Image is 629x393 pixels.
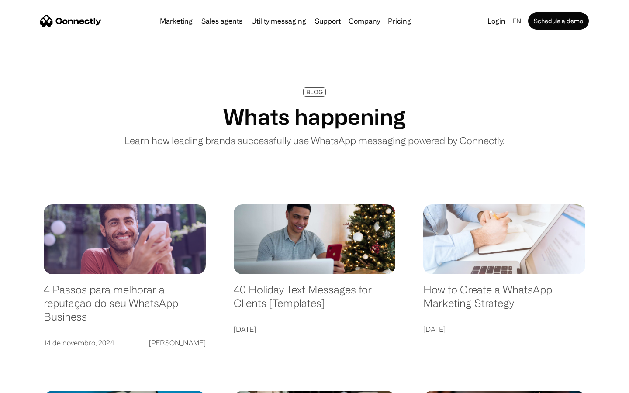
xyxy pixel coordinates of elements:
h1: Whats happening [223,103,406,130]
a: Sales agents [198,17,246,24]
a: Marketing [156,17,196,24]
ul: Language list [17,378,52,390]
p: Learn how leading brands successfully use WhatsApp messaging powered by Connectly. [124,133,505,148]
a: 40 Holiday Text Messages for Clients [Templates] [234,283,396,318]
a: 4 Passos para melhorar a reputação do seu WhatsApp Business [44,283,206,332]
div: en [512,15,521,27]
div: [DATE] [423,323,446,335]
a: Support [311,17,344,24]
a: Schedule a demo [528,12,589,30]
div: [PERSON_NAME] [149,337,206,349]
a: How to Create a WhatsApp Marketing Strategy [423,283,585,318]
a: Pricing [384,17,415,24]
a: Login [484,15,509,27]
a: Utility messaging [248,17,310,24]
div: Company [349,15,380,27]
div: 14 de novembro, 2024 [44,337,114,349]
div: [DATE] [234,323,256,335]
div: BLOG [306,89,323,95]
aside: Language selected: English [9,378,52,390]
